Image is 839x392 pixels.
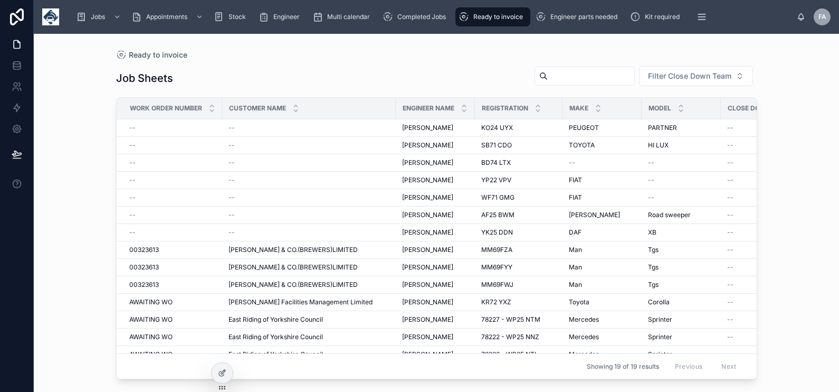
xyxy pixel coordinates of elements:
span: BD74 LTX [481,158,511,167]
a: -- [129,211,216,219]
a: [PERSON_NAME] [402,298,469,306]
span: -- [228,228,235,237]
a: [PERSON_NAME] [402,228,469,237]
a: KR72 YXZ [481,298,556,306]
span: FIAT [569,193,582,202]
span: [PERSON_NAME] [402,298,453,306]
a: AWAITING WO [129,298,216,306]
a: Jobs [73,7,126,26]
a: 78227 - WP25 NTM [481,315,556,324]
span: Completed Jobs [397,13,446,21]
span: [PERSON_NAME] [402,141,453,150]
span: -- [228,176,235,184]
h1: Job Sheets [116,71,173,86]
span: Filter Close Down Team [648,71,731,81]
a: DAF [569,228,635,237]
span: -- [648,193,654,202]
span: -- [129,158,136,167]
a: -- [648,193,714,202]
a: -- [727,228,805,237]
a: Tgs [648,281,714,289]
span: Multi calendar [327,13,370,21]
div: scrollable content [68,5,797,29]
a: [PERSON_NAME] [402,263,469,272]
span: -- [727,333,733,341]
span: [PERSON_NAME] [402,315,453,324]
a: Corolla [648,298,714,306]
a: -- [228,176,389,184]
a: [PERSON_NAME] & CO.(BREWERS)LIMITED [228,246,389,254]
span: FIAT [569,176,582,184]
span: -- [727,158,733,167]
span: -- [727,315,733,324]
span: Man [569,246,582,254]
span: Sprinter [648,333,672,341]
span: Jobs [91,13,105,21]
span: [PERSON_NAME] [402,193,453,202]
span: Kit required [645,13,680,21]
a: YK25 DDN [481,228,556,237]
a: TOYOTA [569,141,635,150]
span: Tgs [648,263,659,272]
a: Stock [211,7,253,26]
span: Man [569,263,582,272]
span: -- [648,158,654,167]
span: -- [228,211,235,219]
a: Multi calendar [309,7,377,26]
a: Completed Jobs [379,7,453,26]
a: 00323613 [129,281,216,289]
a: -- [727,176,805,184]
img: App logo [42,8,59,25]
span: [PERSON_NAME] Facilities Management Limited [228,298,373,306]
a: Ready to invoice [116,50,187,60]
span: -- [228,158,235,167]
span: AWAITING WO [129,315,173,324]
a: SB71 CDO [481,141,556,150]
a: Tgs [648,263,714,272]
a: -- [129,176,216,184]
span: -- [727,211,733,219]
span: [PERSON_NAME] [402,124,453,132]
a: [PERSON_NAME] [402,350,469,359]
span: Work Order Number [130,104,202,113]
span: Stock [228,13,246,21]
span: DAF [569,228,581,237]
a: -- [648,176,714,184]
a: [PERSON_NAME] [569,211,635,219]
span: Mercedes [569,350,599,359]
a: [PERSON_NAME] [402,141,469,150]
a: Mercedes [569,350,635,359]
span: Road sweeper [648,211,691,219]
span: 00323613 [129,246,159,254]
span: Registration [482,104,528,113]
span: Man [569,281,582,289]
span: [PERSON_NAME] [569,211,620,219]
span: HI LUX [648,141,669,150]
span: Mercedes [569,315,599,324]
a: -- [727,246,805,254]
span: East Riding of Yorkshire Council [228,333,323,341]
span: Engineer Name [403,104,454,113]
span: 78227 - WP25 NTM [481,315,540,324]
a: -- [648,158,714,167]
span: -- [727,281,733,289]
span: -- [129,193,136,202]
span: -- [727,228,733,237]
span: [PERSON_NAME] [402,333,453,341]
span: Sprinter [648,315,672,324]
span: [PERSON_NAME] [402,176,453,184]
a: -- [129,141,216,150]
a: 78226 - WP25 NTL [481,350,556,359]
a: KO24 UYX [481,124,556,132]
span: -- [727,298,733,306]
a: -- [129,228,216,237]
a: -- [727,281,805,289]
a: East Riding of Yorkshire Council [228,315,389,324]
a: -- [727,315,805,324]
span: Mercedes [569,333,599,341]
span: -- [228,193,235,202]
a: [PERSON_NAME] Facilities Management Limited [228,298,389,306]
span: Corolla [648,298,670,306]
a: Man [569,246,635,254]
span: -- [727,176,733,184]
